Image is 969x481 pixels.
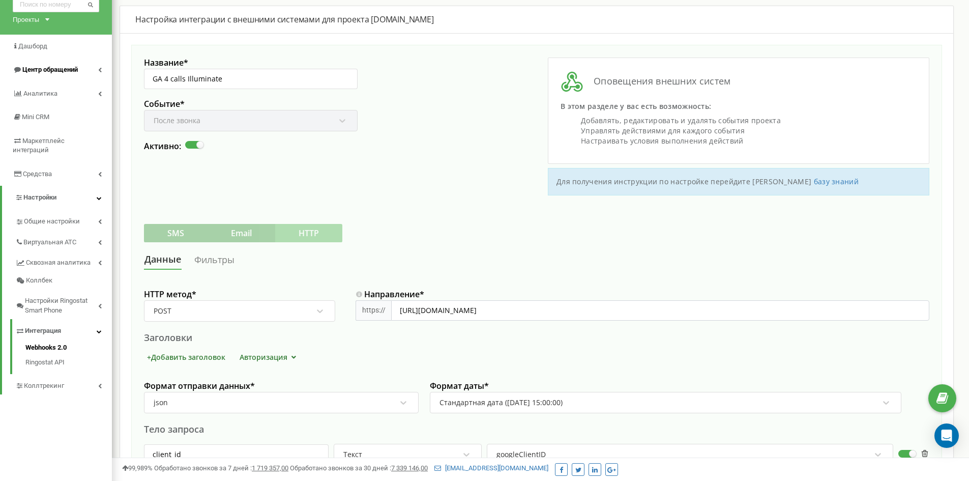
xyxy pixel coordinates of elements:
span: Маркетплейс интеграций [13,137,65,154]
div: Настройка интеграции с внешними системами для проекта [DOMAIN_NAME] [135,14,938,25]
div: googleClientID [496,450,546,459]
a: Webhooks 2.0 [25,343,112,355]
span: Коллтрекинг [24,381,64,391]
label: Формат даты * [430,381,901,392]
p: Для получения инструкции по настройке перейдите [PERSON_NAME] [556,177,921,187]
span: Средства [23,170,52,178]
span: Настройки Ringostat Smart Phone [25,296,98,315]
div: POST [154,306,171,316]
label: Событие * [144,99,358,110]
label: Название * [144,58,358,69]
a: Виртуальная АТС [15,231,112,251]
u: 1 719 357,00 [252,464,288,472]
div: json [154,398,168,407]
span: 99,989% [122,464,153,472]
span: Аналитика [23,90,57,97]
span: Mini CRM [22,113,49,121]
span: Центр обращений [22,66,78,73]
div: https:// [356,300,391,321]
u: 7 339 146,00 [391,464,428,472]
li: Управлять действиями для каждого события [581,126,917,136]
button: Авторизация [237,352,302,362]
label: Направление * [356,289,929,300]
a: Интеграция [15,319,112,340]
input: https://example.com [391,300,929,321]
span: Обработано звонков за 7 дней : [154,464,288,472]
span: Интеграция [25,326,61,336]
a: Данные [144,250,182,270]
div: Заголовки [144,331,929,344]
span: Коллбек [26,276,52,286]
a: Коллбек [15,272,112,290]
div: Тело запроса [144,423,929,436]
label: Формат отправки данных * [144,381,419,392]
h3: Оповещения внешних систем [561,70,917,93]
a: [EMAIL_ADDRESS][DOMAIN_NAME] [434,464,548,472]
a: Общие настройки [15,210,112,231]
a: Ringostat API [25,355,112,367]
span: Сквозная аналитика [26,258,91,268]
div: Стандартная дата ([DATE] 15:00:00) [439,398,563,407]
button: +Добавить заголовок [144,352,228,362]
span: Виртуальная АТС [23,238,76,247]
span: Дашборд [18,42,47,50]
span: Общие настройки [24,217,80,227]
li: Настраивать условия выполнения действий [581,136,917,146]
label: Активно: [144,141,181,152]
p: В этом разделе у вас есть возможность: [561,101,917,111]
div: Open Intercom Messenger [934,423,959,448]
a: Фильтры [194,250,235,269]
span: Обработано звонков за 30 дней : [290,464,428,472]
a: Настройки [2,186,112,210]
a: Коллтрекинг [15,374,112,395]
a: базу знаний [814,177,859,186]
a: Сквозная аналитика [15,251,112,272]
label: HTTP метод * [144,289,335,300]
input: Введите название [144,69,358,89]
input: Ключ [144,444,329,465]
a: Настройки Ringostat Smart Phone [15,289,112,319]
span: Настройки [23,193,56,201]
div: Проекты [13,15,39,24]
div: Текст [343,450,362,459]
li: Добавлять, редактировать и удалять события проекта [581,116,917,126]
